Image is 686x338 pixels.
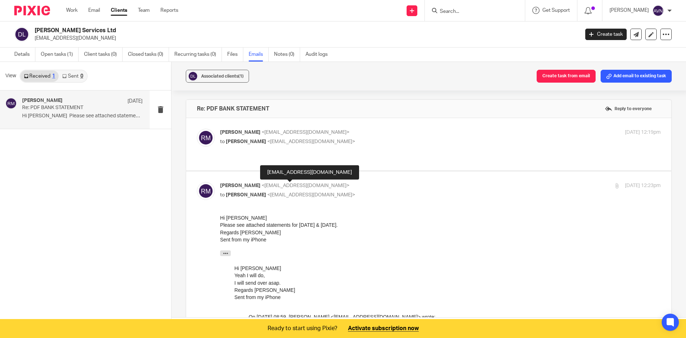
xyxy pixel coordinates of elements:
[29,303,75,308] span: NGL Accounting Ltd
[62,223,143,228] a: [EMAIL_ADDRESS][DOMAIN_NAME]
[80,74,83,79] div: 0
[585,29,627,40] a: Create task
[260,165,359,180] div: [EMAIL_ADDRESS][DOMAIN_NAME]
[274,48,300,62] a: Notes (0)
[601,70,672,83] button: Add email to existing task
[220,139,225,144] span: to
[439,9,503,15] input: Search
[88,7,100,14] a: Email
[197,105,269,112] h4: Re: PDF BANK STATEMENT
[201,74,244,78] span: Associated clients
[262,130,349,135] span: <[EMAIL_ADDRESS][DOMAIN_NAME]>
[41,48,79,62] a: Open tasks (1)
[29,186,72,192] span: [PERSON_NAME]
[29,140,412,147] p: Please can you send over May and June bank statement preferably csv format so we can reconcile yo...
[29,324,60,330] span: 0141 732 9409
[20,70,59,82] a: Received1
[14,27,29,42] img: svg%3E
[542,8,570,13] span: Get Support
[29,194,70,199] span: Admin Apprentice
[59,70,86,82] a: Sent0
[220,130,260,135] span: [PERSON_NAME]
[22,113,143,119] p: Hi [PERSON_NAME] Please see attached statements...
[29,201,75,206] span: NGL Accounting Ltd
[238,74,244,78] span: (1)
[29,223,60,228] span: 0141 732 9409
[226,139,266,144] span: [PERSON_NAME]
[29,288,72,294] span: [PERSON_NAME]
[29,274,60,279] span: Kind regards,
[29,295,70,301] span: Admin Apprentice
[625,129,661,136] p: [DATE] 12:19pm
[14,58,426,65] div: Yeah I will do,
[66,7,78,14] a: Work
[29,99,412,114] blockquote: On [DATE] 08:59, [PERSON_NAME] <[EMAIL_ADDRESS][DOMAIN_NAME]> wrote:
[62,324,143,330] a: [EMAIL_ADDRESS][DOMAIN_NAME]
[610,7,649,14] p: [PERSON_NAME]
[22,98,63,104] h4: [PERSON_NAME]
[262,183,349,188] span: <[EMAIL_ADDRESS][DOMAIN_NAME]>
[22,105,119,111] p: Re: PDF BANK STATEMENT
[29,215,121,220] span: NGL Accounting Ltd, [STREET_ADDRESS]
[197,129,215,147] img: svg%3E
[226,192,266,197] span: [PERSON_NAME]
[101,156,105,161] sup: th
[14,79,426,87] div: Sent from my iPhone
[29,126,412,133] p: Morning [PERSON_NAME],
[29,244,412,251] div: <image001.jpg>
[160,7,178,14] a: Reports
[5,72,16,80] span: View
[84,48,123,62] a: Client tasks (0)
[305,48,333,62] a: Audit logs
[197,182,215,200] img: svg%3E
[220,192,225,197] span: to
[128,48,169,62] a: Closed tasks (0)
[625,182,661,190] p: [DATE] 12:23pm
[174,48,222,62] a: Recurring tasks (0)
[14,72,426,79] div: Regards [PERSON_NAME]
[267,139,355,144] span: <[EMAIL_ADDRESS][DOMAIN_NAME]>
[188,71,198,82] img: svg%3E
[267,192,355,197] span: <[EMAIL_ADDRESS][DOMAIN_NAME]>
[14,6,50,15] img: Pixie
[138,7,150,14] a: Team
[227,48,243,62] a: Files
[111,7,127,14] a: Clients
[5,98,17,109] img: svg%3E
[537,70,596,83] button: Create task from email
[29,317,121,322] span: NGL Accounting Ltd, [STREET_ADDRESS]
[29,155,412,163] p: As your financial year end is 30 [DATE] please can you send over a pdf bank statement to confirm ...
[249,48,269,62] a: Emails
[35,27,467,34] h2: [PERSON_NAME] Services Ltd
[128,98,143,105] p: [DATE]
[220,183,260,188] span: [PERSON_NAME]
[14,65,426,72] div: I will send over asap.
[52,74,55,79] div: 1
[652,5,664,16] img: svg%3E
[603,103,653,114] label: Reply to everyone
[35,35,575,42] p: [EMAIL_ADDRESS][DOMAIN_NAME]
[14,48,35,62] a: Details
[186,70,249,83] button: Associated clients(1)
[29,172,60,177] span: Kind regards,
